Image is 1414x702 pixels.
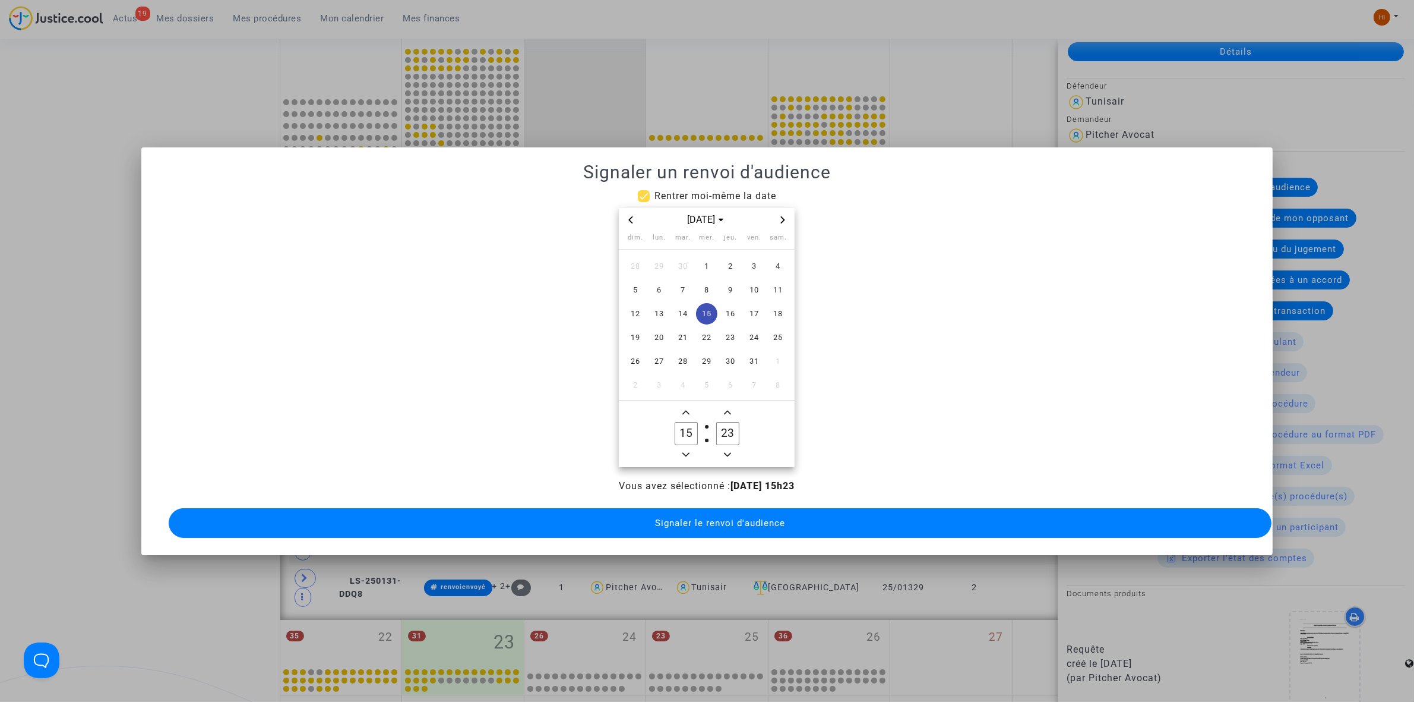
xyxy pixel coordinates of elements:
span: 13 [649,303,670,325]
button: Add a hour [679,405,693,420]
th: dimanche [624,232,647,250]
td: 27 octobre 2025 [647,350,671,373]
td: 10 octobre 2025 [742,278,766,302]
span: dim. [628,234,643,241]
td: 17 octobre 2025 [742,302,766,326]
span: 6 [649,279,670,301]
td: 25 octobre 2025 [766,326,790,350]
span: [DATE] [682,213,731,227]
td: 24 octobre 2025 [742,326,766,350]
button: Minus a minute [720,448,735,462]
span: 21 [672,327,694,348]
td: 7 novembre 2025 [742,373,766,397]
span: 4 [767,256,789,277]
span: 8 [696,279,717,301]
td: 2 novembre 2025 [624,373,647,397]
td: 1 novembre 2025 [766,350,790,373]
span: 19 [625,327,646,348]
td: 28 septembre 2025 [624,254,647,278]
span: 22 [696,327,717,348]
td: 23 octobre 2025 [719,326,742,350]
span: jeu. [724,234,737,241]
td: 31 octobre 2025 [742,350,766,373]
td: 3 octobre 2025 [742,254,766,278]
button: Next month [776,213,790,228]
span: 3 [649,374,670,396]
td: 9 octobre 2025 [719,278,742,302]
span: 5 [625,279,646,301]
span: 4 [672,374,694,396]
span: 30 [672,256,694,277]
td: 2 octobre 2025 [719,254,742,278]
span: 7 [672,279,694,301]
div: Vous avez sélectionné : [167,479,1247,493]
span: 23 [720,327,741,348]
th: mercredi [695,232,719,250]
td: 30 octobre 2025 [719,350,742,373]
span: 9 [720,279,741,301]
span: 26 [625,351,646,372]
span: 2 [625,374,646,396]
td: 29 septembre 2025 [647,254,671,278]
span: 29 [649,256,670,277]
td: 6 octobre 2025 [647,278,671,302]
span: 12 [625,303,646,325]
td: 26 octobre 2025 [624,350,647,373]
span: 27 [649,351,670,372]
span: 31 [744,351,765,372]
td: 15 octobre 2025 [695,302,719,326]
span: 5 [696,374,717,396]
td: 13 octobre 2025 [647,302,671,326]
td: 28 octobre 2025 [671,350,695,373]
span: 28 [625,256,646,277]
span: 15 [696,303,717,325]
span: 16 [720,303,741,325]
th: samedi [766,232,790,250]
th: mardi [671,232,695,250]
span: 10 [744,279,765,301]
span: 7 [744,374,765,396]
span: ven. [747,234,761,241]
span: Signaler le renvoi d'audience [655,518,785,528]
span: 28 [672,351,694,372]
span: lun. [653,234,666,241]
b: [DATE] 15h23 [730,480,795,492]
td: 8 novembre 2025 [766,373,790,397]
span: 24 [744,327,765,348]
span: 29 [696,351,717,372]
td: 4 octobre 2025 [766,254,790,278]
span: 20 [649,327,670,348]
span: 17 [744,303,765,325]
span: mar. [675,234,691,241]
td: 30 septembre 2025 [671,254,695,278]
td: 11 octobre 2025 [766,278,790,302]
span: 1 [696,256,717,277]
span: 11 [767,279,789,301]
td: 20 octobre 2025 [647,326,671,350]
td: 1 octobre 2025 [695,254,719,278]
td: 8 octobre 2025 [695,278,719,302]
iframe: Help Scout Beacon - Open [24,643,59,678]
td: 14 octobre 2025 [671,302,695,326]
span: Rentrer moi-même la date [654,190,776,202]
span: 3 [744,256,765,277]
span: 8 [767,374,789,396]
td: 5 octobre 2025 [624,278,647,302]
td: 29 octobre 2025 [695,350,719,373]
span: sam. [770,234,787,241]
td: 4 novembre 2025 [671,373,695,397]
span: 2 [720,256,741,277]
button: Choose month and year [682,213,731,227]
td: 6 novembre 2025 [719,373,742,397]
th: lundi [647,232,671,250]
span: mer. [699,234,714,241]
th: jeudi [719,232,742,250]
span: 30 [720,351,741,372]
span: 14 [672,303,694,325]
td: 7 octobre 2025 [671,278,695,302]
td: 18 octobre 2025 [766,302,790,326]
span: 1 [767,351,789,372]
td: 21 octobre 2025 [671,326,695,350]
span: 25 [767,327,789,348]
h1: Signaler un renvoi d'audience [156,162,1258,183]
